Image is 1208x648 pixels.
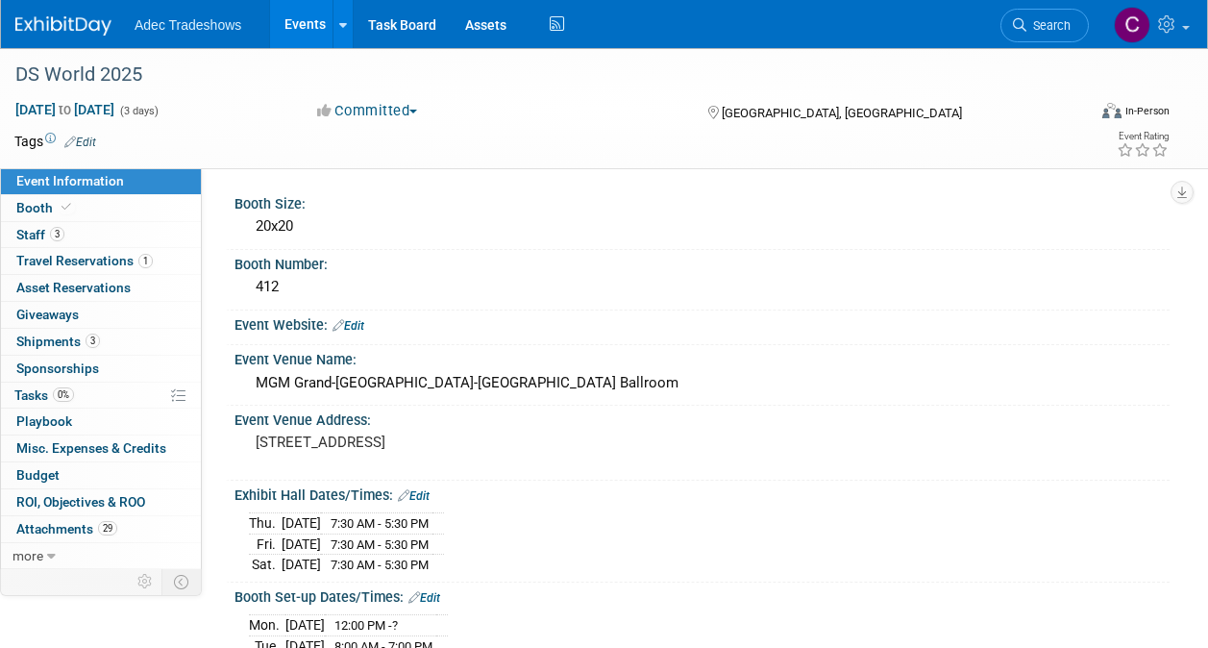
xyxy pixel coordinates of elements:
div: Event Venue Name: [234,345,1170,369]
span: ? [392,618,398,633]
span: Search [1026,18,1071,33]
td: [DATE] [285,615,325,636]
td: Tags [14,132,96,151]
div: Booth Set-up Dates/Times: [234,583,1170,608]
div: Exhibit Hall Dates/Times: [234,481,1170,506]
span: 3 [50,227,64,241]
span: 1 [138,254,153,268]
div: Event Rating [1117,132,1169,141]
button: Committed [310,101,425,121]
a: Tasks0% [1,383,201,409]
span: ROI, Objectives & ROO [16,494,145,510]
span: Misc. Expenses & Credits [16,440,166,456]
a: Shipments3 [1,329,201,355]
td: Sat. [249,555,282,575]
td: [DATE] [282,555,321,575]
a: Edit [333,319,364,333]
a: Edit [398,489,430,503]
span: [DATE] [DATE] [14,101,115,118]
span: more [12,548,43,563]
span: Tasks [14,387,74,403]
img: Carol Schmidlin [1114,7,1150,43]
div: 412 [249,272,1155,302]
td: [DATE] [282,534,321,555]
pre: [STREET_ADDRESS] [256,434,603,451]
div: MGM Grand-[GEOGRAPHIC_DATA]-[GEOGRAPHIC_DATA] Ballroom [249,368,1155,398]
div: Booth Size: [234,189,1170,213]
td: [DATE] [282,513,321,535]
td: Personalize Event Tab Strip [129,569,162,594]
td: Toggle Event Tabs [162,569,202,594]
span: Asset Reservations [16,280,131,295]
div: In-Person [1124,104,1170,118]
span: 7:30 AM - 5:30 PM [331,537,429,552]
span: 3 [86,334,100,348]
a: Edit [64,136,96,149]
a: Budget [1,462,201,488]
span: Booth [16,200,75,215]
a: Staff3 [1,222,201,248]
td: Thu. [249,513,282,535]
span: Staff [16,227,64,242]
span: (3 days) [118,105,159,117]
span: Sponsorships [16,361,99,376]
span: Travel Reservations [16,253,153,268]
span: 0% [53,387,74,402]
div: Event Format [1001,100,1170,129]
td: Fri. [249,534,282,555]
span: 29 [98,521,117,536]
a: Travel Reservations1 [1,248,201,274]
a: Playbook [1,409,201,435]
span: Shipments [16,334,100,349]
span: Adec Tradeshows [135,17,241,33]
div: Booth Number: [234,250,1170,274]
a: Booth [1,195,201,221]
a: Giveaways [1,302,201,328]
span: Event Information [16,173,124,188]
span: to [56,102,74,117]
span: 7:30 AM - 5:30 PM [331,558,429,572]
span: Attachments [16,521,117,536]
a: Search [1000,9,1089,42]
td: Mon. [249,615,285,636]
a: Event Information [1,168,201,194]
span: 12:00 PM - [334,618,398,633]
a: Attachments29 [1,516,201,542]
div: Event Venue Address: [234,406,1170,430]
span: Playbook [16,413,72,429]
span: 7:30 AM - 5:30 PM [331,516,429,531]
a: Sponsorships [1,356,201,382]
a: Asset Reservations [1,275,201,301]
span: [GEOGRAPHIC_DATA], [GEOGRAPHIC_DATA] [722,106,962,120]
a: ROI, Objectives & ROO [1,489,201,515]
span: Budget [16,467,60,483]
a: Edit [408,591,440,605]
span: Giveaways [16,307,79,322]
div: DS World 2025 [9,58,1071,92]
div: 20x20 [249,212,1155,241]
i: Booth reservation complete [62,202,71,212]
a: more [1,543,201,569]
img: ExhibitDay [15,16,111,36]
a: Misc. Expenses & Credits [1,436,201,461]
img: Format-Inperson.png [1102,103,1122,118]
div: Event Website: [234,311,1170,336]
